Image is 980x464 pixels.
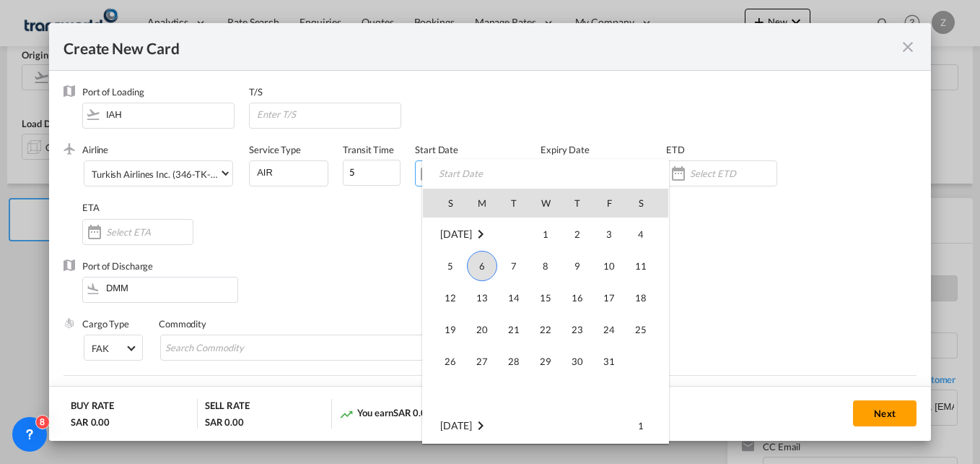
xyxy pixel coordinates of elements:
[499,315,528,344] span: 21
[561,218,593,250] td: Thursday October 2 2025
[423,282,668,314] tr: Week 3
[595,347,624,376] span: 31
[530,250,561,282] td: Wednesday October 8 2025
[626,315,655,344] span: 25
[563,252,592,280] span: 9
[468,347,496,376] span: 27
[423,314,668,345] tr: Week 4
[423,250,466,282] td: Sunday October 5 2025
[466,314,498,345] td: Monday October 20 2025
[561,250,593,282] td: Thursday October 9 2025
[467,251,497,281] span: 6
[530,282,561,314] td: Wednesday October 15 2025
[593,282,625,314] td: Friday October 17 2025
[625,218,668,250] td: Saturday October 4 2025
[466,250,498,282] td: Monday October 6 2025
[625,250,668,282] td: Saturday October 11 2025
[436,315,465,344] span: 19
[423,314,466,345] td: Sunday October 19 2025
[440,419,471,431] span: [DATE]
[595,252,624,280] span: 10
[466,282,498,314] td: Monday October 13 2025
[499,283,528,312] span: 14
[423,377,668,410] tr: Week undefined
[423,189,466,218] th: S
[436,283,465,312] span: 12
[423,409,668,442] tr: Week 1
[626,220,655,249] span: 4
[625,282,668,314] td: Saturday October 18 2025
[423,250,668,282] tr: Week 2
[593,189,625,218] th: F
[530,314,561,345] td: Wednesday October 22 2025
[530,189,561,218] th: W
[595,283,624,312] span: 17
[498,189,530,218] th: T
[423,345,466,377] td: Sunday October 26 2025
[593,345,625,377] td: Friday October 31 2025
[498,345,530,377] td: Tuesday October 28 2025
[531,283,560,312] span: 15
[530,218,561,250] td: Wednesday October 1 2025
[423,218,530,250] td: October 2025
[423,218,668,250] tr: Week 1
[468,283,496,312] span: 13
[561,345,593,377] td: Thursday October 30 2025
[593,250,625,282] td: Friday October 10 2025
[498,314,530,345] td: Tuesday October 21 2025
[436,347,465,376] span: 26
[561,282,593,314] td: Thursday October 16 2025
[625,314,668,345] td: Saturday October 25 2025
[625,189,668,218] th: S
[423,189,668,443] md-calendar: Calendar
[593,314,625,345] td: Friday October 24 2025
[530,345,561,377] td: Wednesday October 29 2025
[466,189,498,218] th: M
[466,345,498,377] td: Monday October 27 2025
[423,345,668,377] tr: Week 5
[531,347,560,376] span: 29
[498,282,530,314] td: Tuesday October 14 2025
[563,315,592,344] span: 23
[595,315,624,344] span: 24
[423,409,530,442] td: November 2025
[531,315,560,344] span: 22
[498,250,530,282] td: Tuesday October 7 2025
[423,282,466,314] td: Sunday October 12 2025
[436,252,465,280] span: 5
[499,347,528,376] span: 28
[561,189,593,218] th: T
[625,409,668,442] td: Saturday November 1 2025
[626,411,655,440] span: 1
[531,220,560,249] span: 1
[593,218,625,250] td: Friday October 3 2025
[626,252,655,280] span: 11
[626,283,655,312] span: 18
[563,347,592,376] span: 30
[595,220,624,249] span: 3
[563,220,592,249] span: 2
[561,314,593,345] td: Thursday October 23 2025
[468,315,496,344] span: 20
[499,252,528,280] span: 7
[440,228,471,240] span: [DATE]
[531,252,560,280] span: 8
[563,283,592,312] span: 16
